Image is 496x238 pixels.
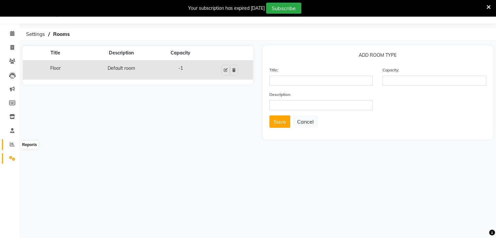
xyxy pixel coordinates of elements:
th: Description [88,46,155,61]
td: Default room [88,61,155,80]
td: Floor [23,61,88,80]
th: Title [23,46,88,61]
button: Subscribe [266,3,301,14]
label: Title: [269,67,278,73]
p: ADD ROOM TYPE [269,52,487,61]
button: Save [269,115,290,128]
td: -1 [155,61,207,80]
button: Cancel [293,115,318,128]
div: Your subscription has expired [DATE] [188,5,265,12]
label: Capacity: [383,67,399,73]
th: Capacity [155,46,207,61]
label: Description: [269,92,291,97]
span: Settings [23,28,48,40]
div: Reports [21,141,38,149]
span: Rooms [50,28,73,40]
